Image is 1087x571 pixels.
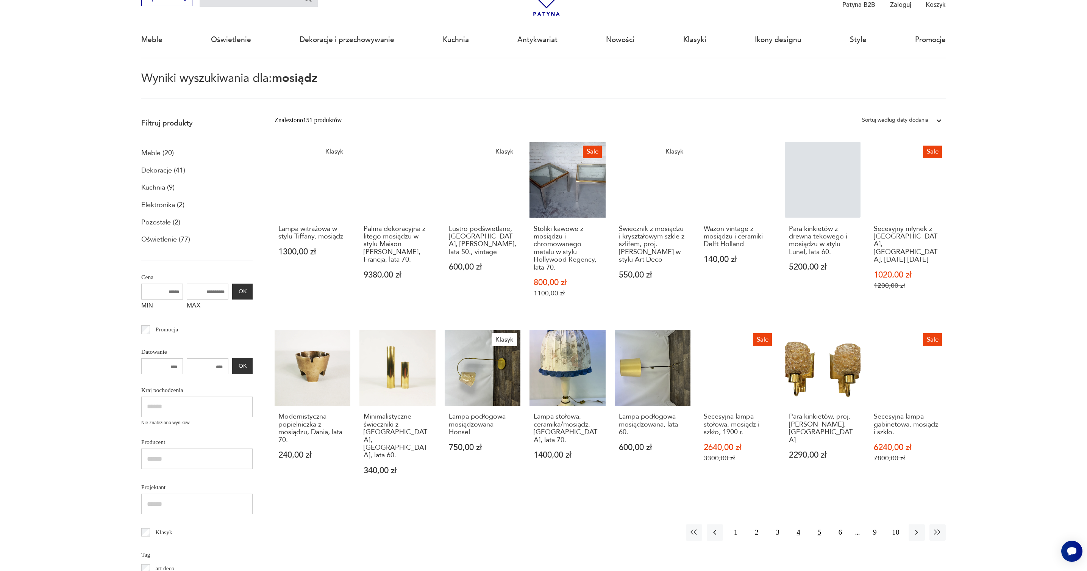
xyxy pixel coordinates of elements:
div: Sortuj według daty dodania [862,115,928,125]
h3: Para kinkietów z drewna tekowego i mosiądzu w stylu Lunel, lata 60. [789,225,857,256]
p: 800,00 zł [534,279,601,287]
button: 5 [811,524,828,541]
p: Zaloguj [890,0,911,9]
p: Nie znaleziono wyników [141,419,253,427]
button: 4 [790,524,807,541]
p: 1100,00 zł [534,289,601,297]
a: Meble (20) [141,147,174,160]
p: 2640,00 zł [704,444,772,452]
p: 240,00 zł [278,451,346,459]
p: 6240,00 zł [874,444,942,452]
p: Cena [141,272,253,282]
h3: Lampa witrażowa w stylu Tiffany, mosiądz [278,225,346,241]
p: 750,00 zł [449,444,517,452]
p: 600,00 zł [619,444,687,452]
a: Ikony designu [755,22,801,57]
h3: Lampa stołowa, ceramika/mosiądz, [GEOGRAPHIC_DATA], lata 70. [534,413,601,444]
button: 2 [748,524,765,541]
h3: Wazon vintage z mosiądzu i ceramiki Delft Holland [704,225,772,248]
p: 2290,00 zł [789,451,857,459]
a: Kuchnia (9) [141,181,175,194]
a: Dekoracje (41) [141,164,185,177]
p: 1300,00 zł [278,248,346,256]
p: Promocja [156,325,178,334]
button: 10 [887,524,904,541]
a: SaleSecesyjna lampa stołowa, mosiądz i szkło, 1900 r.Secesyjna lampa stołowa, mosiądz i szkło, 19... [700,330,776,493]
button: OK [232,358,253,374]
p: 5200,00 zł [789,263,857,271]
p: 9380,00 zł [364,271,431,279]
label: MIN [141,300,183,314]
a: Modernistyczna popielniczka z mosiądzu, Dania, lata 70.Modernistyczna popielniczka z mosiądzu, Da... [275,330,351,493]
a: SaleSecesyjna lampa gabinetowa, mosiądz i szkło.Secesyjna lampa gabinetowa, mosiądz i szkło.6240,... [870,330,946,493]
h3: Secesyjna lampa stołowa, mosiądz i szkło, 1900 r. [704,413,772,436]
a: Kuchnia [443,22,469,57]
iframe: Smartsupp widget button [1061,541,1082,562]
a: SaleStoliki kawowe z mosiądzu i chromowanego metalu w stylu Hollywood Regency, lata 70.Stoliki ka... [529,142,606,315]
p: 340,00 zł [364,467,431,475]
button: 1 [728,524,744,541]
a: Oświetlenie [211,22,251,57]
p: 1020,00 zł [874,271,942,279]
p: Tag [141,550,253,560]
h3: Lustro podświetlane, [GEOGRAPHIC_DATA], [PERSON_NAME], lata 50., vintage [449,225,517,256]
button: OK [232,284,253,300]
a: Antykwariat [517,22,558,57]
span: mosiądz [272,70,317,86]
p: 7800,00 zł [874,454,942,462]
a: KlasykLampa witrażowa w stylu Tiffany, mosiądzLampa witrażowa w stylu Tiffany, mosiądz1300,00 zł [275,142,351,315]
a: Oświetlenie (77) [141,233,190,246]
p: Koszyk [926,0,946,9]
label: MAX [187,300,228,314]
button: 6 [832,524,848,541]
p: Filtruj produkty [141,118,253,128]
h3: Minimalistyczne świeczniki z [GEOGRAPHIC_DATA], [GEOGRAPHIC_DATA], lata 60. [364,413,431,459]
p: 140,00 zł [704,256,772,264]
a: Meble [141,22,162,57]
h3: Lampa podłogowa mosiądzowana Honsel [449,413,517,436]
p: Datowanie [141,347,253,357]
p: 1200,00 zł [874,282,942,290]
h3: Lampa podłogowa mosiądzowana, lata 60. [619,413,687,436]
a: Dekoracje i przechowywanie [300,22,394,57]
a: Para kinkietów z drewna tekowego i mosiądzu w stylu Lunel, lata 60.Para kinkietów z drewna tekowe... [785,142,861,315]
a: Palma dekoracyjna z litego mosiądzu w stylu Maison Jensen, Francja, lata 70.Palma dekoracyjna z l... [359,142,436,315]
p: Wyniki wyszukiwania dla: [141,73,946,99]
p: Projektant [141,482,253,492]
a: Klasyki [683,22,706,57]
a: KlasykLampa podłogowa mosiądzowana HonselLampa podłogowa mosiądzowana Honsel750,00 zł [445,330,521,493]
p: 600,00 zł [449,263,517,271]
a: Pozostałe (2) [141,216,180,229]
a: SaleSecesyjny młynek z mosiądzu, Niemcy, 1900-1920Secesyjny młynek z [GEOGRAPHIC_DATA], [GEOGRAPH... [870,142,946,315]
h3: Palma dekoracyjna z litego mosiądzu w stylu Maison [PERSON_NAME], Francja, lata 70. [364,225,431,264]
a: KlasykŚwiecznik z mosiądzu i kryształowym szkle z szlifem, proj. Adre Delatte w stylu Art DecoŚwi... [615,142,691,315]
h3: Modernistyczna popielniczka z mosiądzu, Dania, lata 70. [278,413,346,444]
a: Lampa stołowa, ceramika/mosiądz, Niemcy, lata 70.Lampa stołowa, ceramika/mosiądz, [GEOGRAPHIC_DAT... [529,330,606,493]
a: Nowości [606,22,634,57]
a: Elektronika (2) [141,199,184,212]
h3: Secesyjna lampa gabinetowa, mosiądz i szkło. [874,413,942,436]
p: 3300,00 zł [704,454,772,462]
button: 9 [867,524,883,541]
a: Para kinkietów, proj. Helena Tynell. MosiądzPara kinkietów, proj. [PERSON_NAME]. [GEOGRAPHIC_DATA... [785,330,861,493]
a: KlasykLustro podświetlane, mosiądz, E. Hillebrand, lata 50., vintageLustro podświetlane, [GEOGRAP... [445,142,521,315]
p: 1400,00 zł [534,451,601,459]
p: Patyna B2B [842,0,875,9]
a: Lampa podłogowa mosiądzowana, lata 60.Lampa podłogowa mosiądzowana, lata 60.600,00 zł [615,330,691,493]
h3: Stoliki kawowe z mosiądzu i chromowanego metalu w stylu Hollywood Regency, lata 70. [534,225,601,271]
p: 550,00 zł [619,271,687,279]
a: Promocje [915,22,946,57]
p: Kraj pochodzenia [141,385,253,395]
div: Znaleziono 151 produktów [275,115,342,125]
a: Style [850,22,867,57]
button: 3 [769,524,786,541]
a: Minimalistyczne świeczniki z mosiądzu, Dania, lata 60.Minimalistyczne świeczniki z [GEOGRAPHIC_DA... [359,330,436,493]
p: Producent [141,437,253,447]
h3: Świecznik z mosiądzu i kryształowym szkle z szlifem, proj. [PERSON_NAME] w stylu Art Deco [619,225,687,264]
